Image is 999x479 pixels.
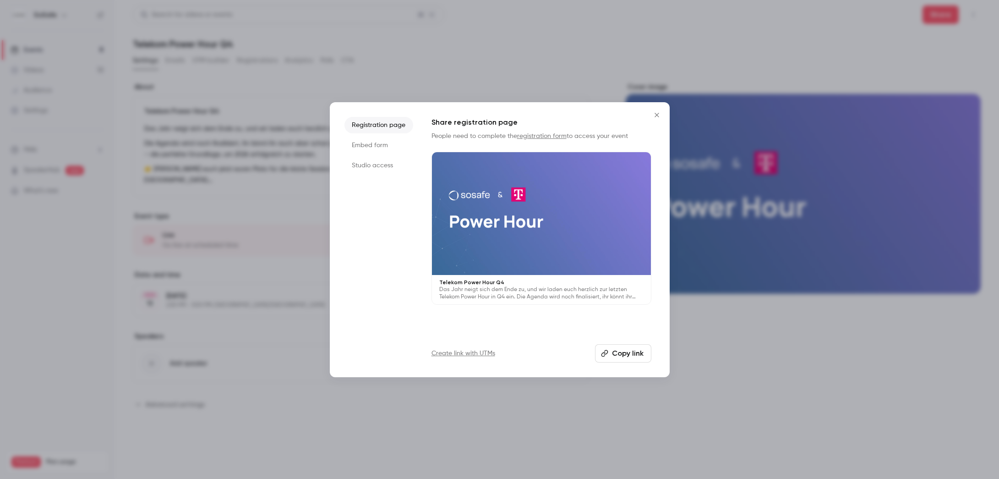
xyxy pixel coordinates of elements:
button: Copy link [595,344,651,363]
li: Embed form [344,137,413,154]
a: registration form [517,133,567,139]
li: Registration page [344,117,413,133]
h1: Share registration page [431,117,651,128]
p: Telekom Power Hour Q4 [439,279,644,286]
button: Close [648,106,666,124]
p: People need to complete the to access your event [431,132,651,141]
p: Das Jahr neigt sich dem Ende zu, und wir laden euch herzlich zur letzten Telekom Power Hour in Q4... [439,286,644,301]
li: Studio access [344,157,413,174]
a: Create link with UTMs [431,349,495,358]
a: Telekom Power Hour Q4Das Jahr neigt sich dem Ende zu, und wir laden euch herzlich zur letzten Tel... [431,152,651,305]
